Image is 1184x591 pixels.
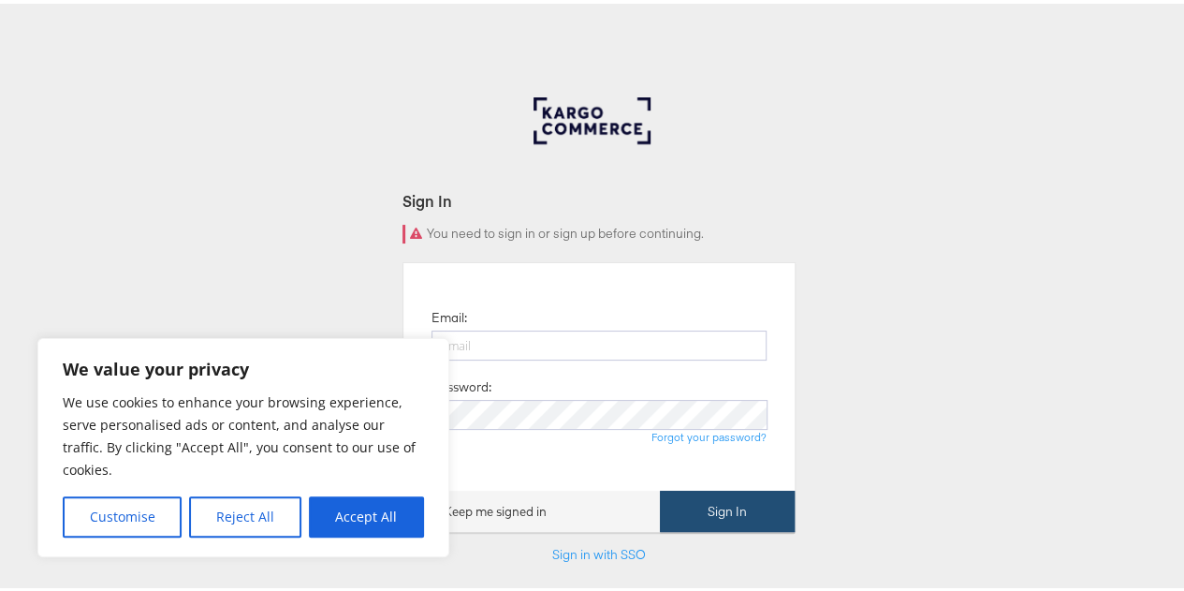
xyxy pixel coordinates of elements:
[63,354,424,377] p: We value your privacy
[63,493,182,534] button: Customise
[189,493,300,534] button: Reject All
[309,493,424,534] button: Accept All
[402,186,796,208] div: Sign In
[431,305,467,323] label: Email:
[431,327,767,357] input: Email
[37,334,449,554] div: We value your privacy
[651,426,767,440] a: Forgot your password?
[422,499,547,517] label: Keep me signed in
[431,375,491,392] label: Password:
[552,542,646,559] a: Sign in with SSO
[402,221,796,240] div: You need to sign in or sign up before continuing.
[660,487,795,529] button: Sign In
[63,388,424,478] p: We use cookies to enhance your browsing experience, serve personalised ads or content, and analys...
